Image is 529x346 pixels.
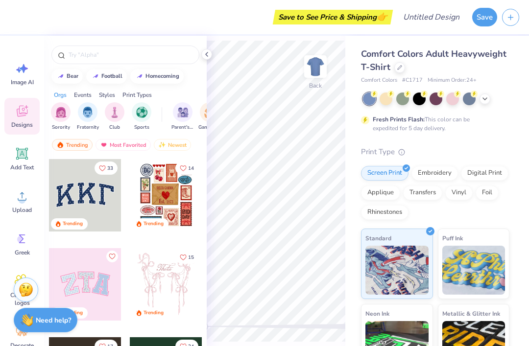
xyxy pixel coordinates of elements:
[403,185,442,200] div: Transfers
[175,161,198,175] button: Like
[442,233,463,243] span: Puff Ink
[92,73,99,79] img: trend_line.gif
[445,185,473,200] div: Vinyl
[10,163,34,171] span: Add Text
[136,107,147,118] img: Sports Image
[365,233,391,243] span: Standard
[144,220,164,228] div: Trending
[52,124,70,131] span: Sorority
[63,220,83,228] div: Trending
[171,102,194,131] button: filter button
[461,166,508,181] div: Digital Print
[107,166,113,171] span: 33
[198,124,221,131] span: Game Day
[11,78,34,86] span: Image AI
[275,10,390,24] div: Save to See Price & Shipping
[472,8,497,26] button: Save
[99,91,115,99] div: Styles
[158,141,166,148] img: newest.gif
[52,139,93,151] div: Trending
[365,246,429,295] img: Standard
[122,91,152,99] div: Print Types
[51,69,83,84] button: bear
[361,166,409,181] div: Screen Print
[77,102,99,131] button: filter button
[106,251,118,262] button: Like
[105,102,124,131] div: filter for Club
[100,141,108,148] img: most_fav.gif
[36,316,71,325] strong: Need help?
[132,102,151,131] button: filter button
[56,141,64,148] img: trending.gif
[6,291,38,307] span: Clipart & logos
[402,76,423,85] span: # C1717
[442,246,505,295] img: Puff Ink
[395,7,467,27] input: Untitled Design
[82,107,93,118] img: Fraternity Image
[109,107,120,118] img: Club Image
[373,115,493,133] div: This color can be expedited for 5 day delivery.
[428,76,477,85] span: Minimum Order: 24 +
[51,102,71,131] div: filter for Sorority
[57,73,65,79] img: trend_line.gif
[377,11,387,23] span: 👉
[177,107,189,118] img: Parent's Weekend Image
[77,102,99,131] div: filter for Fraternity
[361,146,509,158] div: Print Type
[12,206,32,214] span: Upload
[136,73,144,79] img: trend_line.gif
[68,50,193,60] input: Try "Alpha"
[365,308,389,319] span: Neon Ink
[442,308,500,319] span: Metallic & Glitter Ink
[309,81,322,90] div: Back
[361,205,409,220] div: Rhinestones
[198,102,221,131] div: filter for Game Day
[188,166,194,171] span: 14
[373,115,425,123] strong: Fresh Prints Flash:
[171,124,194,131] span: Parent's Weekend
[145,73,179,79] div: homecoming
[74,91,92,99] div: Events
[67,73,78,79] div: bear
[175,251,198,264] button: Like
[204,107,216,118] img: Game Day Image
[361,185,400,200] div: Applique
[171,102,194,131] div: filter for Parent's Weekend
[86,69,127,84] button: football
[77,124,99,131] span: Fraternity
[132,102,151,131] div: filter for Sports
[476,185,499,200] div: Foil
[154,139,191,151] div: Newest
[198,102,221,131] button: filter button
[130,69,184,84] button: homecoming
[15,249,30,256] span: Greek
[54,91,67,99] div: Orgs
[361,76,397,85] span: Comfort Colors
[101,73,122,79] div: football
[306,57,325,76] img: Back
[134,124,149,131] span: Sports
[109,124,120,131] span: Club
[96,139,151,151] div: Most Favorited
[188,255,194,260] span: 15
[361,48,506,73] span: Comfort Colors Adult Heavyweight T-Shirt
[11,121,33,129] span: Designs
[55,107,67,118] img: Sorority Image
[144,309,164,317] div: Trending
[51,102,71,131] button: filter button
[105,102,124,131] button: filter button
[95,161,118,175] button: Like
[411,166,458,181] div: Embroidery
